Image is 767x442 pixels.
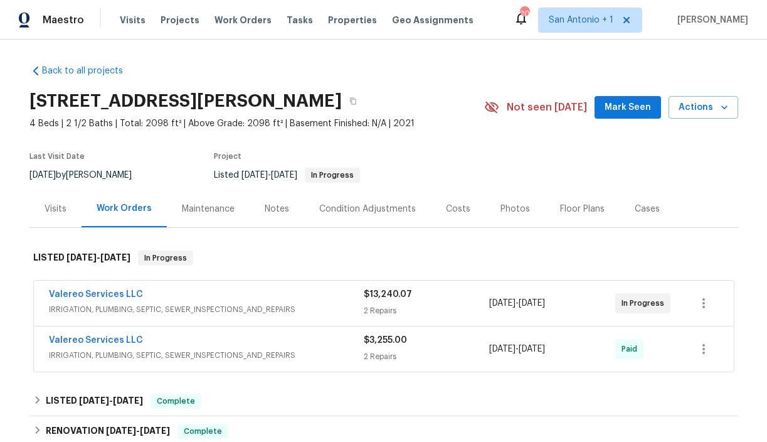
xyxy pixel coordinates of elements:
h6: LISTED [46,394,143,409]
div: Costs [446,203,470,215]
a: Valereo Services LLC [49,336,143,345]
button: Copy Address [342,90,364,112]
span: [DATE] [489,299,516,308]
span: Actions [679,100,728,116]
span: In Progress [306,171,359,179]
span: [DATE] [519,345,545,353]
div: Visits [45,203,66,215]
span: 4 Beds | 2 1/2 Baths | Total: 2098 ft² | Above Grade: 2098 ft² | Basement Finished: N/A | 2021 [29,117,484,130]
span: [DATE] [79,396,109,405]
div: Work Orders [97,202,152,215]
span: Complete [152,395,200,407]
span: [DATE] [271,171,297,180]
span: Visits [120,14,145,26]
span: $13,240.07 [364,290,412,299]
span: - [66,253,130,262]
div: 2 Repairs [364,305,490,317]
span: [DATE] [489,345,516,353]
div: Cases [635,203,660,215]
span: IRRIGATION, PLUMBING, SEPTIC, SEWER_INSPECTIONS_AND_REPAIRS [49,349,364,362]
span: Maestro [43,14,84,26]
div: LISTED [DATE]-[DATE]In Progress [29,238,738,278]
span: Work Orders [214,14,272,26]
span: - [241,171,297,180]
h6: LISTED [33,251,130,266]
div: Floor Plans [560,203,605,215]
h2: [STREET_ADDRESS][PERSON_NAME] [29,95,342,107]
span: [DATE] [519,299,545,308]
div: 2 Repairs [364,350,490,363]
span: Project [214,153,241,160]
span: Paid [622,343,642,355]
span: [DATE] [241,171,268,180]
span: [DATE] [100,253,130,262]
div: Photos [500,203,530,215]
span: San Antonio + 1 [549,14,613,26]
span: Not seen [DATE] [507,101,587,114]
h6: RENOVATION [46,424,170,439]
div: LISTED [DATE]-[DATE]Complete [29,386,738,416]
span: Last Visit Date [29,153,85,160]
button: Actions [669,96,738,119]
span: IRRIGATION, PLUMBING, SEPTIC, SEWER_INSPECTIONS_AND_REPAIRS [49,303,364,316]
div: Notes [265,203,289,215]
span: Geo Assignments [392,14,473,26]
span: - [79,396,143,405]
span: [DATE] [66,253,97,262]
span: Listed [214,171,360,180]
span: - [106,426,170,435]
button: Mark Seen [595,96,661,119]
span: [PERSON_NAME] [672,14,748,26]
span: In Progress [622,297,669,310]
a: Valereo Services LLC [49,290,143,299]
div: by [PERSON_NAME] [29,168,147,183]
span: Complete [179,425,227,438]
span: Mark Seen [605,100,651,116]
span: $3,255.00 [364,336,407,345]
span: [DATE] [113,396,143,405]
span: [DATE] [106,426,136,435]
div: 20 [520,8,529,20]
span: In Progress [139,252,192,264]
span: Projects [161,14,199,26]
span: [DATE] [29,171,56,180]
span: - [489,297,545,310]
span: - [489,343,545,355]
a: Back to all projects [29,65,150,77]
span: Properties [328,14,377,26]
span: [DATE] [140,426,170,435]
div: Maintenance [182,203,235,215]
div: Condition Adjustments [319,203,416,215]
span: Tasks [287,16,313,24]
